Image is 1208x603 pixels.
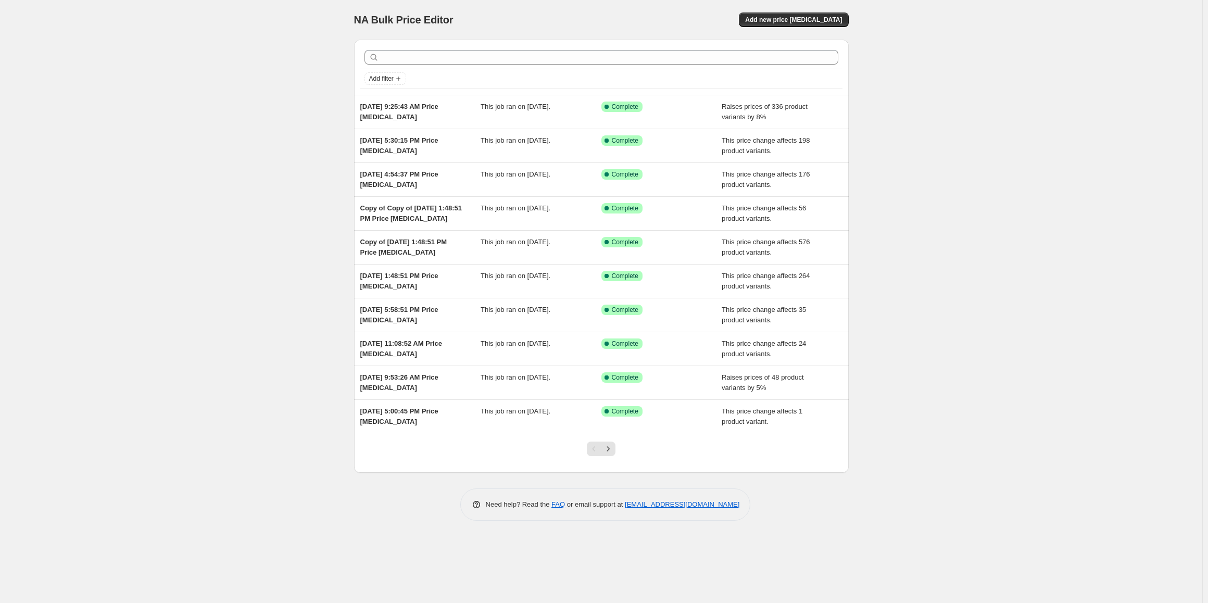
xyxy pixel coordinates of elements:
span: Complete [612,103,638,111]
span: [DATE] 1:48:51 PM Price [MEDICAL_DATA] [360,272,438,290]
span: This job ran on [DATE]. [481,306,550,313]
span: or email support at [565,500,625,508]
span: This price change affects 1 product variant. [722,407,802,425]
span: Need help? Read the [486,500,552,508]
span: [DATE] 9:25:43 AM Price [MEDICAL_DATA] [360,103,438,121]
span: Add new price [MEDICAL_DATA] [745,16,842,24]
span: Complete [612,238,638,246]
span: Complete [612,170,638,179]
nav: Pagination [587,442,615,456]
span: This job ran on [DATE]. [481,373,550,381]
button: Next [601,442,615,456]
span: Copy of [DATE] 1:48:51 PM Price [MEDICAL_DATA] [360,238,447,256]
button: Add filter [364,72,406,85]
button: Add new price [MEDICAL_DATA] [739,12,848,27]
span: This price change affects 56 product variants. [722,204,806,222]
span: This price change affects 24 product variants. [722,340,806,358]
span: [DATE] 9:53:26 AM Price [MEDICAL_DATA] [360,373,438,392]
span: Complete [612,136,638,145]
span: [DATE] 5:00:45 PM Price [MEDICAL_DATA] [360,407,438,425]
span: Add filter [369,74,394,83]
span: This job ran on [DATE]. [481,407,550,415]
span: Complete [612,204,638,212]
span: Raises prices of 48 product variants by 5% [722,373,804,392]
span: This job ran on [DATE]. [481,340,550,347]
a: FAQ [551,500,565,508]
span: This job ran on [DATE]. [481,238,550,246]
span: This job ran on [DATE]. [481,272,550,280]
span: [DATE] 11:08:52 AM Price [MEDICAL_DATA] [360,340,443,358]
span: This price change affects 264 product variants. [722,272,810,290]
span: Complete [612,306,638,314]
span: This price change affects 35 product variants. [722,306,806,324]
span: Complete [612,373,638,382]
span: [DATE] 5:58:51 PM Price [MEDICAL_DATA] [360,306,438,324]
span: This job ran on [DATE]. [481,170,550,178]
span: This job ran on [DATE]. [481,204,550,212]
span: Raises prices of 336 product variants by 8% [722,103,808,121]
span: This job ran on [DATE]. [481,103,550,110]
span: [DATE] 5:30:15 PM Price [MEDICAL_DATA] [360,136,438,155]
span: Complete [612,407,638,416]
a: [EMAIL_ADDRESS][DOMAIN_NAME] [625,500,739,508]
span: NA Bulk Price Editor [354,14,454,26]
span: Complete [612,272,638,280]
span: This price change affects 198 product variants. [722,136,810,155]
span: This price change affects 576 product variants. [722,238,810,256]
span: This price change affects 176 product variants. [722,170,810,189]
span: [DATE] 4:54:37 PM Price [MEDICAL_DATA] [360,170,438,189]
span: Complete [612,340,638,348]
span: This job ran on [DATE]. [481,136,550,144]
span: Copy of Copy of [DATE] 1:48:51 PM Price [MEDICAL_DATA] [360,204,462,222]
